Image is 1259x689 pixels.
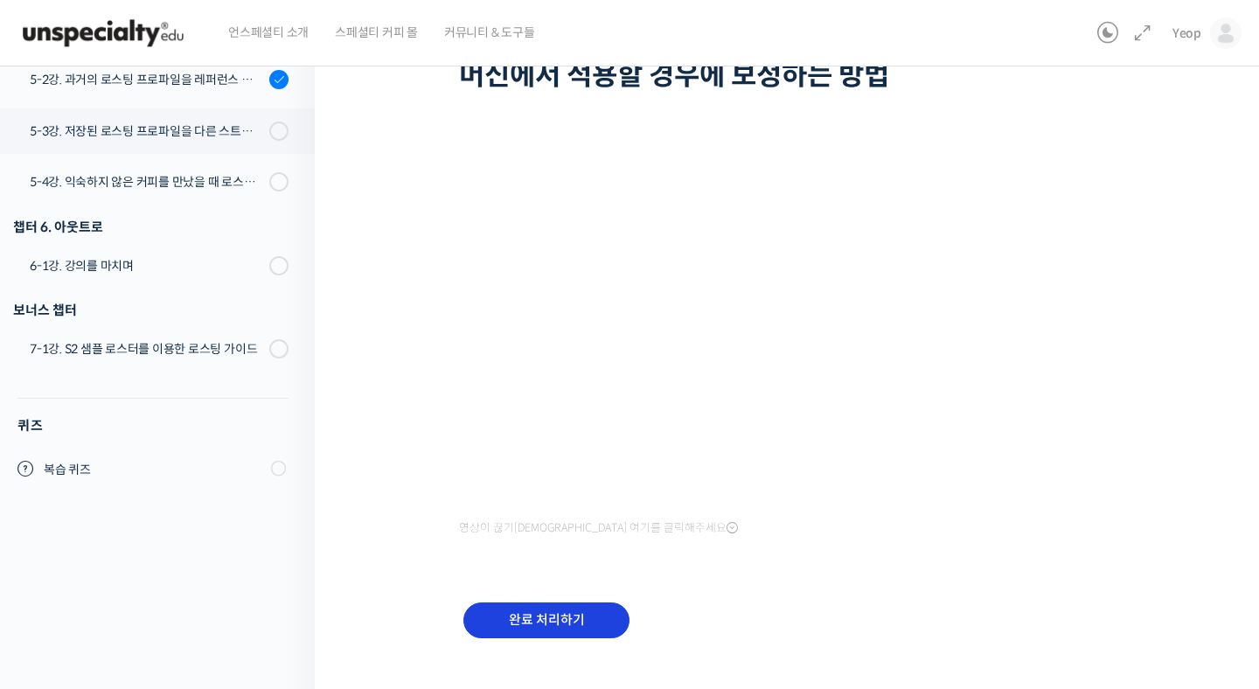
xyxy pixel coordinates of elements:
span: 복습 퀴즈 [44,461,91,479]
div: 5-2강. 과거의 로스팅 프로파일을 레퍼런스 삼아 리뷰하는 방법 [30,70,264,89]
div: 보너스 챕터 [13,298,289,322]
span: 대화 [160,571,181,585]
a: 홈 [5,544,115,588]
h1: 5-3강. 저장된 로스팅 프로파일을 다른 스트롱홀드 로스팅 머신에서 적용할 경우에 보정하는 방법 [459,25,1123,93]
a: 대화 [115,544,226,588]
span: 영상이 끊기[DEMOGRAPHIC_DATA] 여기를 클릭해주세요 [459,521,738,535]
span: 설정 [270,570,291,584]
a: 설정 [226,544,336,588]
h4: 퀴즈 [17,398,289,435]
div: 7-1강. S2 샘플 로스터를 이용한 로스팅 가이드 [30,339,264,358]
span: Yeop [1172,25,1201,41]
input: 완료 처리하기 [463,602,629,638]
div: 5-4강. 익숙하지 않은 커피를 만났을 때 로스팅 전략 세우는 방법 [30,172,264,191]
span: 홈 [55,570,66,584]
div: 6-1강. 강의를 마치며 [30,256,264,275]
div: 5-3강. 저장된 로스팅 프로파일을 다른 스트롱홀드 로스팅 머신에서 적용할 경우에 보정하는 방법 [30,122,264,141]
div: 챕터 6. 아웃트로 [13,215,289,239]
